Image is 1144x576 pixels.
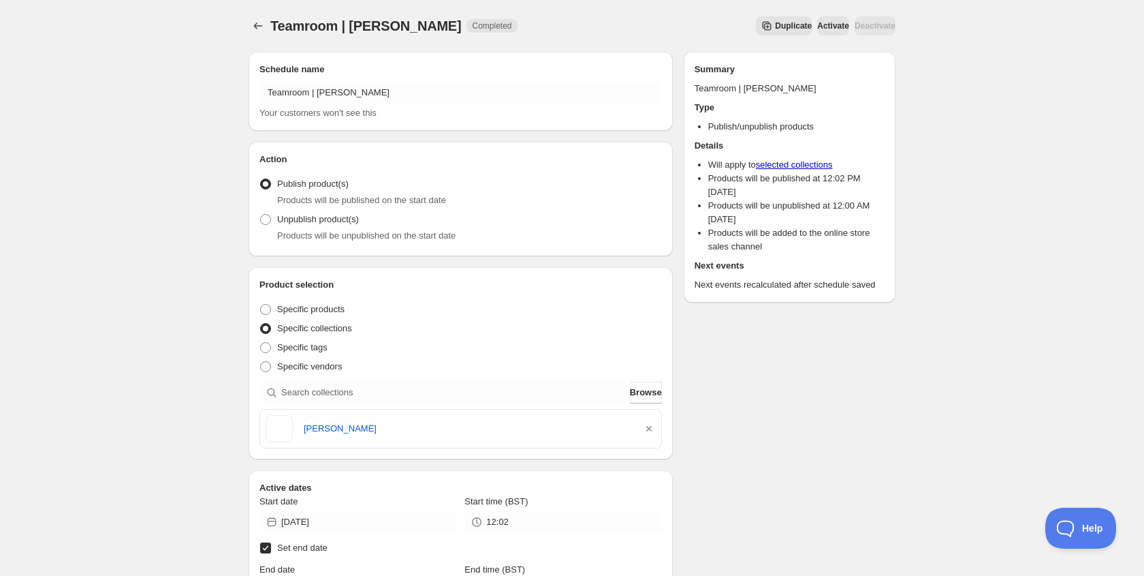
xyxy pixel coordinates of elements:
span: Products will be unpublished on the start date [277,230,456,241]
span: Products will be published on the start date [277,195,446,205]
li: Will apply to [708,158,885,172]
h2: Next events [695,259,885,273]
iframe: Toggle Customer Support [1045,508,1117,549]
li: Products will be added to the online store sales channel [708,226,885,254]
span: Unpublish product(s) [277,214,359,224]
button: Secondary action label [756,16,812,35]
input: Search collections [281,382,627,404]
span: Specific products [277,304,345,314]
span: Start time (BST) [464,496,528,506]
span: Teamroom | [PERSON_NAME] [270,18,461,33]
h2: Summary [695,63,885,76]
button: Activate [817,16,849,35]
button: Browse [630,382,662,404]
li: Products will be published at 12:02 PM [DATE] [708,172,885,199]
h2: Product selection [259,278,662,292]
h2: Type [695,101,885,115]
span: Specific vendors [277,361,342,372]
li: Products will be unpublished at 12:00 AM [DATE] [708,199,885,226]
span: Completed [472,20,511,31]
span: Specific tags [277,342,328,352]
span: Start date [259,496,298,506]
span: End time (BST) [464,564,525,575]
p: Next events recalculated after schedule saved [695,278,885,292]
span: Duplicate [775,20,812,31]
span: Specific collections [277,323,352,333]
h2: Schedule name [259,63,662,76]
p: Teamroom | [PERSON_NAME] [695,82,885,95]
h2: Active dates [259,481,662,495]
button: Schedules [249,16,268,35]
h2: Details [695,139,885,153]
h2: Action [259,153,662,166]
a: [PERSON_NAME] [304,422,631,436]
span: Activate [817,20,849,31]
li: Publish/unpublish products [708,120,885,134]
span: Browse [630,386,662,399]
span: End date [259,564,295,575]
span: Set end date [277,543,328,553]
span: Publish product(s) [277,179,349,189]
a: selected collections [756,160,833,170]
span: Your customers won't see this [259,108,377,118]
